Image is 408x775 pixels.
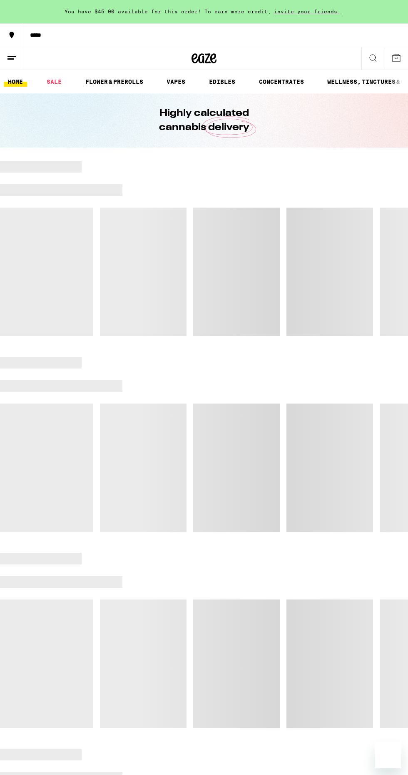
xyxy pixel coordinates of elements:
span: invite your friends. [271,9,343,14]
a: SALE [42,77,66,87]
a: CONCENTRATES [255,77,308,87]
h1: Highly calculated cannabis delivery [135,106,273,135]
a: VAPES [162,77,189,87]
a: FLOWER & PREROLLS [81,77,147,87]
span: You have $45.00 available for this order! To earn more credit, [65,9,271,14]
a: EDIBLES [205,77,239,87]
iframe: Button to launch messaging window [375,742,401,768]
a: HOME [4,77,27,87]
